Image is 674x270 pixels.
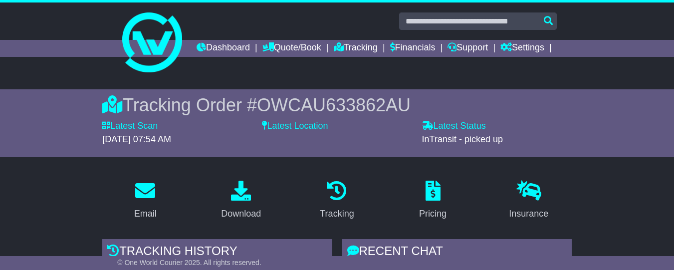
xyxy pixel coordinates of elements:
a: Pricing [413,177,453,224]
div: Insurance [509,207,548,221]
div: Download [221,207,261,221]
label: Latest Location [262,121,328,132]
a: Financials [390,40,436,57]
div: RECENT CHAT [342,239,572,266]
a: Download [215,177,267,224]
div: Tracking [320,207,354,221]
span: OWCAU633862AU [257,95,411,115]
div: Pricing [419,207,447,221]
a: Insurance [502,177,555,224]
a: Support [448,40,488,57]
a: Tracking [334,40,378,57]
label: Latest Status [422,121,486,132]
a: Settings [500,40,544,57]
span: [DATE] 07:54 AM [102,134,171,144]
span: InTransit - picked up [422,134,503,144]
div: Email [134,207,157,221]
div: Tracking Order # [102,94,572,116]
div: Tracking history [102,239,332,266]
span: © One World Courier 2025. All rights reserved. [117,259,261,267]
a: Tracking [313,177,360,224]
a: Quote/Book [262,40,321,57]
a: Email [128,177,163,224]
label: Latest Scan [102,121,158,132]
a: Dashboard [197,40,250,57]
